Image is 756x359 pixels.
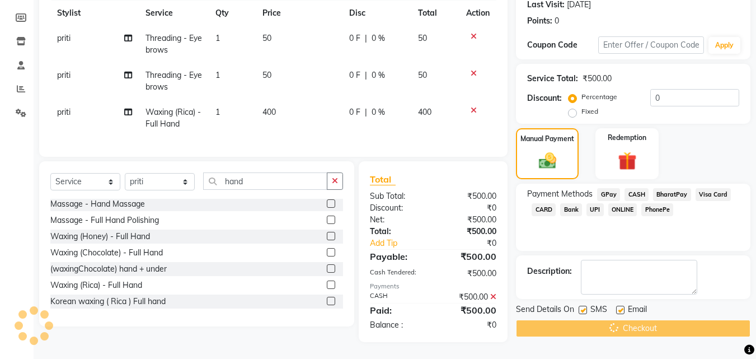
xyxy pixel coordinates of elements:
[50,1,139,26] th: Stylist
[527,73,578,85] div: Service Total:
[612,150,642,172] img: _gift.svg
[560,203,582,216] span: Bank
[50,215,159,226] div: Massage - Full Hand Polishing
[533,151,562,171] img: _cash.svg
[50,198,145,210] div: Massage - Hand Massage
[262,33,271,43] span: 50
[433,268,505,279] div: ₹500.00
[215,33,220,43] span: 1
[361,304,433,317] div: Paid:
[361,319,433,331] div: Balance :
[433,250,505,263] div: ₹500.00
[370,174,396,185] span: Total
[418,70,427,80] span: 50
[433,202,505,214] div: ₹0
[459,1,496,26] th: Action
[361,237,445,249] a: Add Tip
[262,107,276,117] span: 400
[641,203,673,216] span: PhonePe
[628,304,647,318] span: Email
[555,15,559,27] div: 0
[608,203,637,216] span: ONLINE
[583,73,612,85] div: ₹500.00
[586,203,604,216] span: UPI
[598,36,704,54] input: Enter Offer / Coupon Code
[527,188,593,200] span: Payment Methods
[349,106,360,118] span: 0 F
[256,1,342,26] th: Price
[349,69,360,81] span: 0 F
[516,304,574,318] span: Send Details On
[433,319,505,331] div: ₹0
[203,172,327,190] input: Search or Scan
[527,265,572,277] div: Description:
[57,107,71,117] span: priti
[372,69,385,81] span: 0 %
[57,70,71,80] span: priti
[361,190,433,202] div: Sub Total:
[145,33,202,55] span: Threading - Eyebrows
[215,107,220,117] span: 1
[50,263,167,275] div: (waxingChocolate) hand + under
[361,268,433,279] div: Cash Tendered:
[349,32,360,44] span: 0 F
[418,33,427,43] span: 50
[361,202,433,214] div: Discount:
[50,279,142,291] div: Waxing (Rica) - Full Hand
[527,39,598,51] div: Coupon Code
[433,226,505,237] div: ₹500.00
[433,214,505,226] div: ₹500.00
[581,92,617,102] label: Percentage
[372,32,385,44] span: 0 %
[50,296,166,307] div: Korean waxing ( Rica ) Full hand
[581,106,598,116] label: Fixed
[361,250,433,263] div: Payable:
[370,282,496,291] div: Payments
[209,1,256,26] th: Qty
[361,291,433,303] div: CASH
[57,33,71,43] span: priti
[342,1,411,26] th: Disc
[433,190,505,202] div: ₹500.00
[145,70,202,92] span: Threading - Eyebrows
[365,32,367,44] span: |
[653,188,691,201] span: BharatPay
[527,15,552,27] div: Points:
[597,188,620,201] span: GPay
[361,226,433,237] div: Total:
[433,291,505,303] div: ₹500.00
[418,107,431,117] span: 400
[590,304,607,318] span: SMS
[262,70,271,80] span: 50
[532,203,556,216] span: CARD
[372,106,385,118] span: 0 %
[50,231,150,243] div: Waxing (Honey) - Full Hand
[365,69,367,81] span: |
[433,304,505,317] div: ₹500.00
[520,134,574,144] label: Manual Payment
[696,188,731,201] span: Visa Card
[624,188,649,201] span: CASH
[361,214,433,226] div: Net:
[145,107,201,129] span: Waxing (Rica) - Full Hand
[445,237,505,249] div: ₹0
[708,37,740,54] button: Apply
[527,92,562,104] div: Discount:
[139,1,209,26] th: Service
[608,133,646,143] label: Redemption
[365,106,367,118] span: |
[215,70,220,80] span: 1
[411,1,460,26] th: Total
[50,247,163,259] div: Waxing (Chocolate) - Full Hand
